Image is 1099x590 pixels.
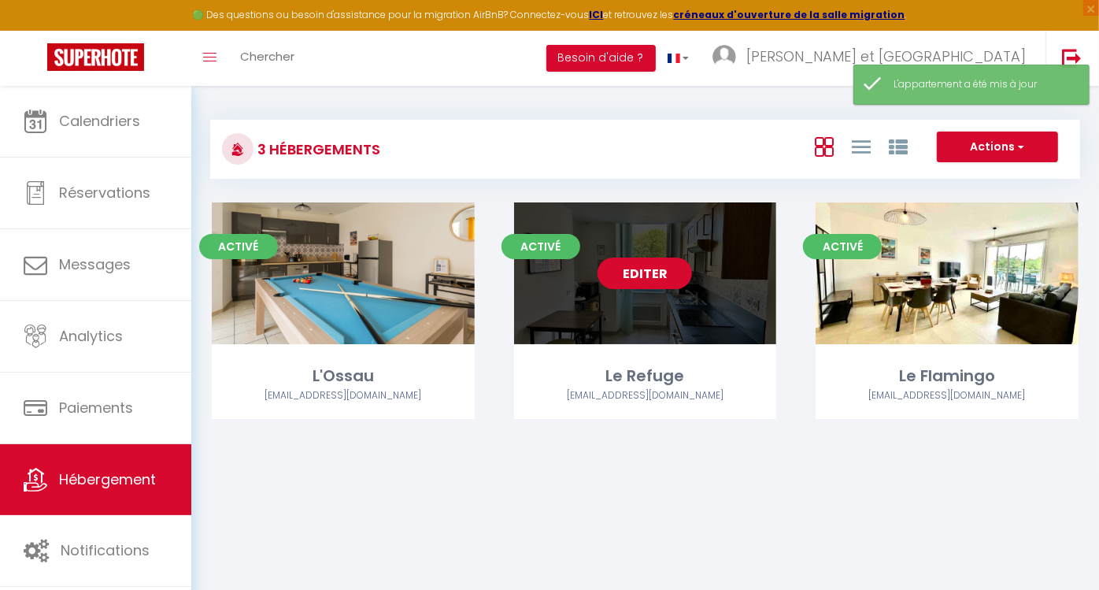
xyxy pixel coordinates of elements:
[816,364,1079,388] div: Le Flamingo
[212,388,475,403] div: Airbnb
[712,45,736,69] img: ...
[199,234,278,259] span: Activé
[546,45,656,72] button: Besoin d'aide ?
[803,234,882,259] span: Activé
[514,364,777,388] div: Le Refuge
[59,111,140,131] span: Calendriers
[889,133,908,159] a: Vue par Groupe
[59,183,150,202] span: Réservations
[47,43,144,71] img: Super Booking
[701,31,1045,86] a: ... [PERSON_NAME] et [GEOGRAPHIC_DATA]
[894,77,1073,92] div: L'appartement a été mis à jour
[240,48,294,65] span: Chercher
[674,8,905,21] a: créneaux d'ouverture de la salle migration
[746,46,1026,66] span: [PERSON_NAME] et [GEOGRAPHIC_DATA]
[228,31,306,86] a: Chercher
[212,364,475,388] div: L'Ossau
[937,132,1058,163] button: Actions
[852,133,871,159] a: Vue en Liste
[514,388,777,403] div: Airbnb
[501,234,580,259] span: Activé
[61,540,150,560] span: Notifications
[815,133,834,159] a: Vue en Box
[59,398,133,417] span: Paiements
[59,254,131,274] span: Messages
[1062,48,1082,68] img: logout
[253,132,380,167] h3: 3 Hébergements
[59,469,156,489] span: Hébergement
[13,6,60,54] button: Ouvrir le widget de chat LiveChat
[598,258,692,289] a: Editer
[816,388,1079,403] div: Airbnb
[590,8,604,21] a: ICI
[59,326,123,346] span: Analytics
